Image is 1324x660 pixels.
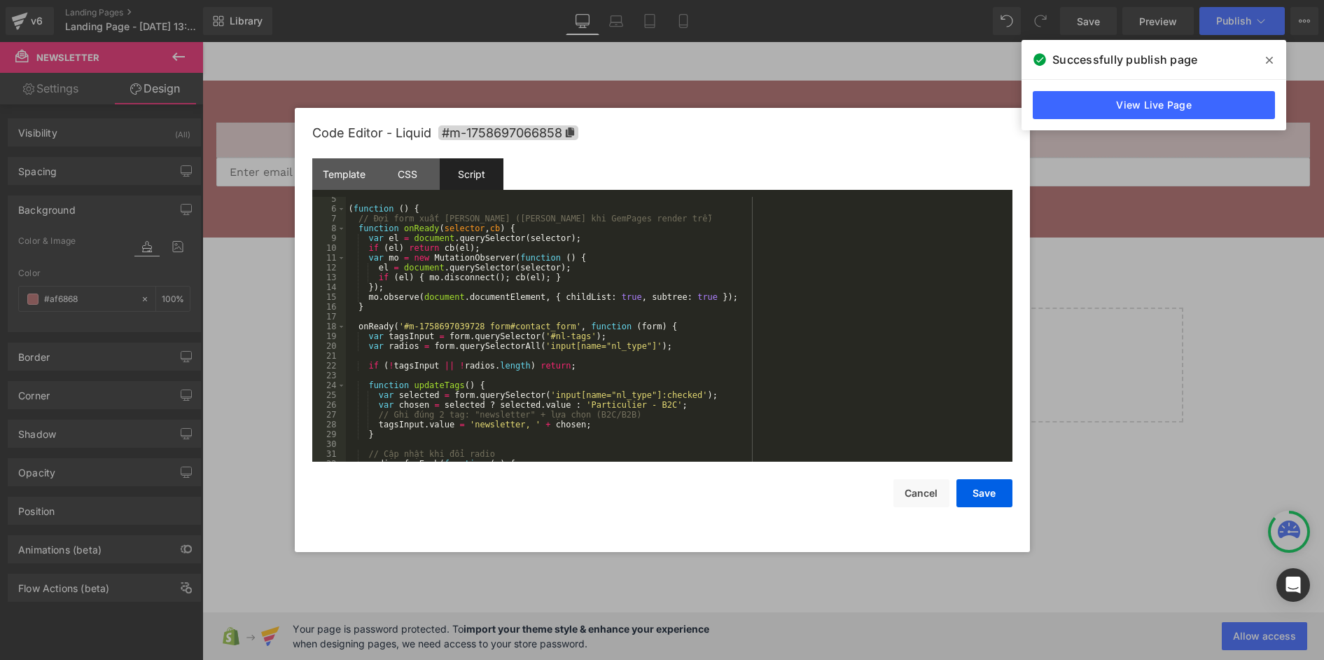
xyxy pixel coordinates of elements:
[312,380,346,390] div: 24
[312,371,346,380] div: 23
[312,125,431,140] span: Code Editor - Liquid
[312,351,346,361] div: 21
[312,390,346,400] div: 25
[566,298,692,326] a: Add Single Section
[956,479,1012,507] button: Save
[14,116,1108,144] input: Enter email address
[312,233,346,243] div: 9
[312,214,346,224] div: 7
[312,194,346,204] div: 5
[312,224,346,233] div: 8
[312,292,346,302] div: 15
[312,429,346,439] div: 29
[893,479,949,507] button: Cancel
[1276,568,1310,602] div: Open Intercom Messenger
[312,400,346,410] div: 26
[312,420,346,429] div: 28
[312,253,346,263] div: 11
[312,322,346,331] div: 18
[440,158,503,190] div: Script
[312,331,346,341] div: 19
[312,312,346,322] div: 17
[376,158,440,190] div: CSS
[312,302,346,312] div: 16
[312,263,346,273] div: 12
[312,158,376,190] div: Template
[1052,51,1197,68] span: Successfully publish page
[438,125,578,140] span: Click to copy
[312,439,346,449] div: 30
[527,144,595,174] button: Submit
[312,204,346,214] div: 6
[1033,91,1275,119] a: View Live Page
[163,338,959,348] p: or Drag & Drop elements from left sidebar
[312,273,346,282] div: 13
[312,243,346,253] div: 10
[312,459,346,469] div: 32
[429,298,555,326] a: Explore Blocks
[312,361,346,371] div: 22
[312,341,346,351] div: 20
[312,449,346,459] div: 31
[312,410,346,420] div: 27
[312,282,346,292] div: 14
